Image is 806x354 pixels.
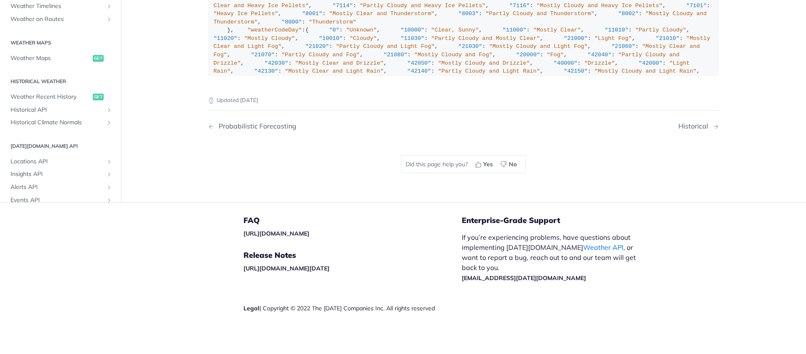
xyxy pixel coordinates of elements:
span: "Mostly Cloudy and Fog" [414,52,492,58]
a: Historical APIShow subpages for Historical API [6,104,115,116]
span: "Drizzle" [584,60,615,66]
a: Locations APIShow subpages for Locations API [6,155,115,168]
span: "Mostly Cloudy and Heavy Ice Pellets" [536,3,662,9]
span: "21030" [458,43,482,50]
span: No [509,160,517,169]
button: Show subpages for Alerts API [106,184,113,191]
span: "42130" [254,68,278,74]
a: Historical Climate NormalsShow subpages for Historical Climate Normals [6,116,115,129]
span: "Unknown" [346,27,377,33]
a: Alerts APIShow subpages for Alerts API [6,181,115,194]
span: "42040" [588,52,612,58]
span: Weather Recent History [10,93,91,101]
span: "7114" [332,3,353,9]
span: "8000" [282,19,302,25]
span: "8001" [302,10,322,17]
span: "Cloudy" [350,35,377,42]
span: "10000" [400,27,424,33]
a: Legal [243,304,259,312]
span: "20000" [516,52,540,58]
div: Historical [678,122,712,130]
h5: FAQ [243,215,462,226]
span: "21080" [384,52,408,58]
span: Weather on Routes [10,15,104,24]
span: "Partly Cloudy and Light Rain" [438,68,540,74]
span: "8002" [618,10,639,17]
span: "Partly Cloudy and Mostly Clear" [431,35,540,42]
span: "42050" [407,60,431,66]
span: "42030" [264,60,288,66]
p: Updated [DATE] [208,96,719,105]
span: "10010" [319,35,343,42]
span: "42140" [407,68,431,74]
span: Yes [483,160,493,169]
a: [URL][DOMAIN_NAME] [243,230,309,237]
span: "Mostly Cloudy and Drizzle" [438,60,530,66]
a: Weather Mapsget [6,52,115,65]
span: get [93,55,104,62]
span: Weather Maps [10,54,91,63]
h2: Historical Weather [6,78,115,85]
span: "weatherCodeDay" [248,27,302,33]
span: "Partly Cloudy" [635,27,686,33]
span: "Fog" [547,52,564,58]
span: Historical API [10,106,104,114]
span: "Mostly Cloudy" [244,35,295,42]
span: "Mostly Clear and Light Rain" [285,68,384,74]
span: "Heavy Ice Pellets" [214,10,278,17]
a: Previous Page: Probabilistic Forecasting [208,122,427,130]
span: "Mostly Cloudy and Light Fog" [489,43,588,50]
button: Yes [472,158,497,170]
button: Show subpages for Historical Climate Normals [106,119,113,126]
a: Next Page: Historical [678,122,719,130]
button: Show subpages for Insights API [106,171,113,178]
span: "Thunderstorm" [309,19,356,25]
span: "Clear, Sunny" [431,27,479,33]
h2: Weather Maps [6,39,115,47]
span: "21070" [251,52,275,58]
span: "Partly Cloudy and Thunderstorm" [486,10,594,17]
span: "Mostly Cloudy and Thunderstorm" [214,10,710,25]
span: "21060" [611,43,635,50]
span: "Partly Cloudy and Drizzle" [214,52,683,66]
div: Did this page help you? [401,155,526,173]
div: | Copyright © 2022 The [DATE] Companies Inc. All rights reserved [243,304,462,312]
a: Insights APIShow subpages for Insights API [6,168,115,181]
span: "11020" [214,35,238,42]
span: "40000" [554,60,578,66]
span: "Light Fog" [594,35,632,42]
button: Show subpages for Weather on Routes [106,16,113,23]
span: Historical Climate Normals [10,118,104,127]
span: Alerts API [10,183,104,191]
span: "Mostly Cloudy and Light Rain" [594,68,696,74]
div: Probabilistic Forecasting [215,122,296,130]
span: Locations API [10,157,104,166]
h5: Enterprise-Grade Support [462,215,658,226]
span: "Mostly Clear" [533,27,581,33]
a: Weather TimelinesShow subpages for Weather Timelines [6,0,115,13]
span: "21020" [305,43,329,50]
nav: Pagination Controls [208,114,719,139]
a: Weather API [583,243,623,252]
span: "0" [329,27,339,33]
span: "8003" [458,10,479,17]
span: "11010" [604,27,628,33]
span: "Mostly Clear and Drizzle" [295,60,384,66]
span: "Partly Cloudy and Light Fog" [336,43,434,50]
p: If you’re experiencing problems, have questions about implementing [DATE][DOMAIN_NAME] , or want ... [462,232,645,283]
button: No [497,158,521,170]
span: Insights API [10,170,104,178]
a: [URL][DOMAIN_NAME][DATE] [243,265,330,272]
h2: [DATE][DOMAIN_NAME] API [6,142,115,150]
span: "11030" [400,35,424,42]
span: "Mostly Clear and Thunderstorm" [329,10,434,17]
span: Weather Timelines [10,3,104,11]
span: "11000" [502,27,526,33]
span: "Mostly Clear and Fog" [214,43,704,58]
a: [EMAIL_ADDRESS][DATE][DOMAIN_NAME] [462,274,586,282]
span: "Partly Cloudy and Fog" [282,52,360,58]
button: Show subpages for Weather Timelines [106,3,113,10]
span: Events API [10,196,104,205]
span: "42150" [564,68,588,74]
button: Show subpages for Locations API [106,158,113,165]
